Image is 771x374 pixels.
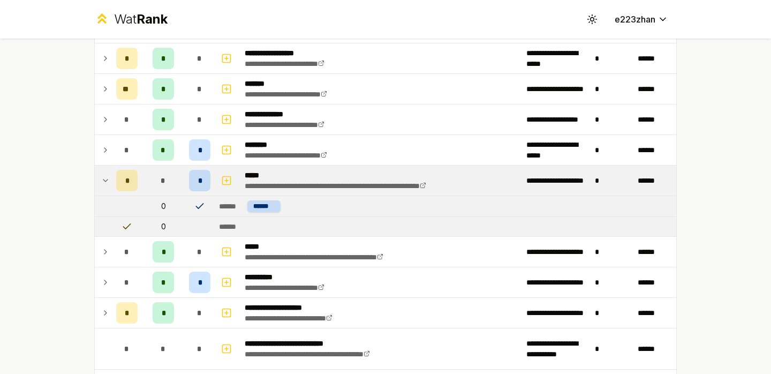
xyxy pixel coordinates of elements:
[615,13,655,26] span: e223zhan
[142,196,185,216] td: 0
[142,217,185,236] td: 0
[137,11,168,27] span: Rank
[114,11,168,28] div: Wat
[606,10,677,29] button: e223zhan
[94,11,168,28] a: WatRank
